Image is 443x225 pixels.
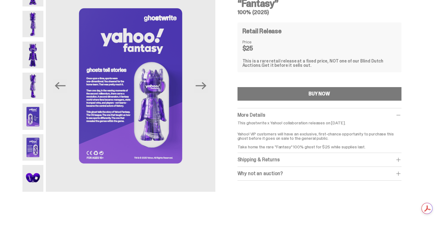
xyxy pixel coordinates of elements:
[237,171,401,177] div: Why not an auction?
[22,73,44,99] img: Yahoo-HG---4.png
[53,79,67,93] button: Previous
[22,42,44,68] img: Yahoo-HG---3.png
[242,28,281,34] h4: Retail Release
[194,79,208,93] button: Next
[242,45,273,51] dd: $25
[242,40,273,44] dt: Price
[237,121,401,125] p: This ghostwrite x Yahoo! collaboration releases on [DATE].
[237,87,401,101] button: BUY NOW
[22,103,44,130] img: Yahoo-HG---5.png
[22,134,44,161] img: Yahoo-HG---6.png
[237,127,401,149] p: Yahoo! VIP customers will have an exclusive, first-chance opportunity to purchase this ghost befo...
[261,62,311,68] span: Get it before it sells out.
[242,59,397,67] div: This is a rare retail release at a fixed price, NOT one of our Blind Dutch Auctions.
[237,157,401,163] div: Shipping & Returns
[22,165,44,191] img: Yahoo-HG---7.png
[309,91,330,96] div: BUY NOW
[22,11,44,37] img: Yahoo-HG---2.png
[237,112,265,118] span: More Details
[237,10,401,15] h5: 100% (2025)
